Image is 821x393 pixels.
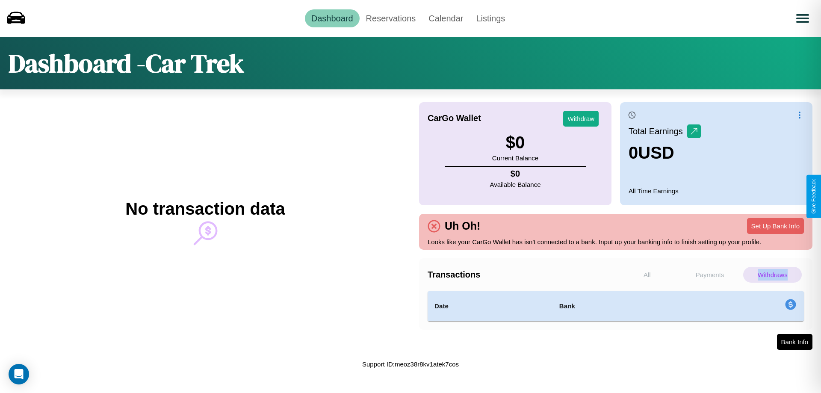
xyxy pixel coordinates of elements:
[629,124,687,139] p: Total Earnings
[490,169,541,179] h4: $ 0
[629,185,804,197] p: All Time Earnings
[9,46,244,81] h1: Dashboard - Car Trek
[360,9,422,27] a: Reservations
[428,113,481,123] h4: CarGo Wallet
[629,143,701,163] h3: 0 USD
[428,236,804,248] p: Looks like your CarGo Wallet has isn't connected to a bank. Input up your banking info to finish ...
[563,111,599,127] button: Withdraw
[618,267,676,283] p: All
[777,334,812,350] button: Bank Info
[492,152,538,164] p: Current Balance
[791,6,815,30] button: Open menu
[125,199,285,219] h2: No transaction data
[811,179,817,214] div: Give Feedback
[492,133,538,152] h3: $ 0
[9,364,29,384] div: Open Intercom Messenger
[747,218,804,234] button: Set Up Bank Info
[428,291,804,321] table: simple table
[743,267,802,283] p: Withdraws
[362,358,459,370] p: Support ID: meoz38r8kv1atek7cos
[428,270,616,280] h4: Transactions
[434,301,546,311] h4: Date
[470,9,511,27] a: Listings
[305,9,360,27] a: Dashboard
[440,220,484,232] h4: Uh Oh!
[490,179,541,190] p: Available Balance
[681,267,739,283] p: Payments
[559,301,678,311] h4: Bank
[422,9,470,27] a: Calendar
